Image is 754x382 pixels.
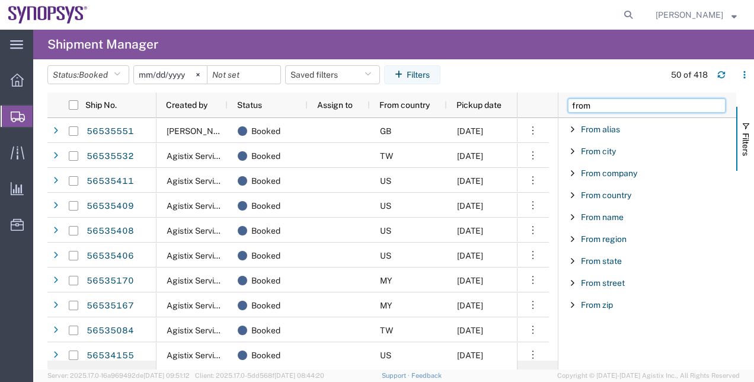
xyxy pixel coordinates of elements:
[671,69,708,81] div: 50 of 418
[274,372,324,379] span: [DATE] 08:44:20
[167,176,228,186] span: Agistix Services
[86,346,135,365] a: 56534155
[251,119,280,144] span: Booked
[86,272,135,291] a: 56535170
[167,201,228,211] span: Agistix Services
[581,125,620,134] span: From alias
[251,243,280,268] span: Booked
[167,301,228,310] span: Agistix Services
[167,151,228,161] span: Agistix Services
[195,372,324,379] span: Client: 2025.17.0-5dd568f
[86,321,135,340] a: 56535084
[456,100,501,110] span: Pickup date
[8,6,88,24] img: logo
[47,30,158,59] h4: Shipment Manager
[655,8,737,22] button: [PERSON_NAME]
[581,147,616,156] span: From city
[380,276,392,285] span: MY
[380,151,393,161] span: TW
[581,168,637,178] span: From company
[380,301,392,310] span: MY
[411,372,442,379] a: Feedback
[167,251,228,260] span: Agistix Services
[251,268,280,293] span: Booked
[86,147,135,166] a: 56535532
[86,172,135,191] a: 56535411
[143,372,190,379] span: [DATE] 09:51:12
[457,351,483,360] span: 08/18/2025
[581,234,627,244] span: From region
[558,118,736,370] div: Filter List 9 Filters
[380,176,391,186] span: US
[380,226,391,235] span: US
[167,276,228,285] span: Agistix Services
[380,251,391,260] span: US
[167,326,228,335] span: Agistix Services
[457,126,483,136] span: 08/19/2025
[79,70,108,79] span: Booked
[457,276,483,285] span: 08/18/2025
[457,201,483,211] span: 08/19/2025
[557,371,740,381] span: Copyright © [DATE]-[DATE] Agistix Inc., All Rights Reserved
[457,301,483,310] span: 08/18/2025
[251,193,280,218] span: Booked
[86,222,135,241] a: 56535408
[285,65,380,84] button: Saved filters
[167,226,228,235] span: Agistix Services
[380,201,391,211] span: US
[317,100,353,110] span: Assign to
[134,66,207,84] input: Not set
[86,197,135,216] a: 56535409
[251,218,280,243] span: Booked
[380,326,393,335] span: TW
[581,278,625,288] span: From street
[86,297,135,316] a: 56535167
[568,98,726,113] input: Filter Columns Input
[382,372,411,379] a: Support
[741,133,750,156] span: Filters
[167,351,228,360] span: Agistix Services
[251,343,280,368] span: Booked
[457,176,483,186] span: 08/19/2025
[581,190,631,200] span: From country
[581,300,613,310] span: From zip
[166,100,207,110] span: Created by
[380,351,391,360] span: US
[207,66,280,84] input: Not set
[47,372,190,379] span: Server: 2025.17.0-16a969492de
[581,256,622,266] span: From state
[251,293,280,318] span: Booked
[85,100,117,110] span: Ship No.
[457,251,483,260] span: 08/19/2025
[384,65,440,84] button: Filters
[251,144,280,168] span: Booked
[379,100,430,110] span: From country
[251,168,280,193] span: Booked
[656,8,723,21] span: Rachelle Varela
[380,126,391,136] span: GB
[457,226,483,235] span: 08/19/2025
[86,247,135,266] a: 56535406
[167,126,234,136] span: Amaan Majid
[47,65,129,84] button: Status:Booked
[86,122,135,141] a: 56535551
[237,100,262,110] span: Status
[457,151,483,161] span: 08/19/2025
[581,212,624,222] span: From name
[457,326,483,335] span: 08/18/2025
[251,318,280,343] span: Booked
